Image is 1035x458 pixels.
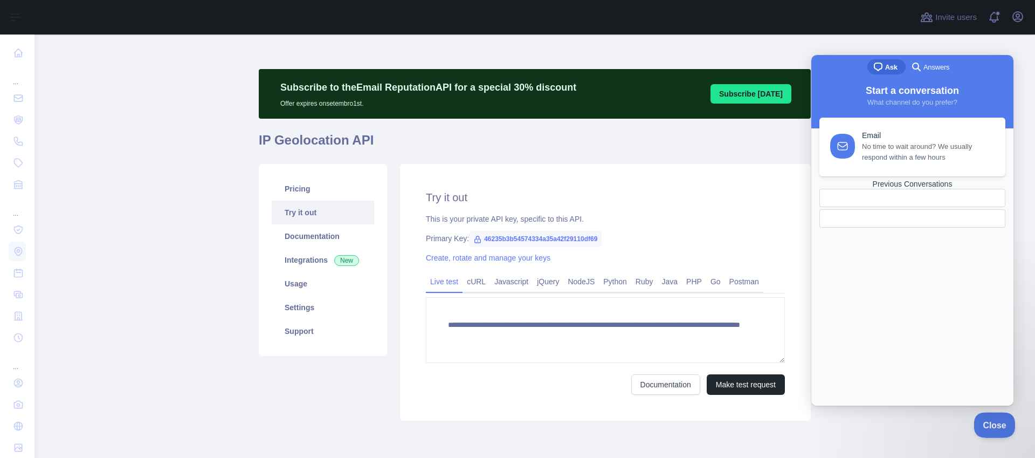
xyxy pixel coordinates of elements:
iframe: Help Scout Beacon - Live Chat, Contact Form, and Knowledge Base [811,55,1013,406]
a: Create, rotate and manage your keys [426,254,550,262]
p: Subscribe to the Email Reputation API for a special 30 % discount [280,80,576,95]
a: cURL [463,273,490,290]
a: Try it out [272,201,374,224]
a: Documentation [631,374,700,395]
h1: IP Geolocation API [259,132,811,158]
a: Pricing [272,177,374,201]
h2: Try it out [426,190,785,205]
a: Java [658,273,682,290]
a: Usage [272,272,374,296]
span: 46235b3b54574334a35a42f29110df69 [469,231,602,247]
a: NodeJS [563,273,599,290]
span: New [334,255,359,266]
div: Primary Key: [426,233,785,244]
a: Support [272,319,374,343]
a: jQuery [533,273,563,290]
a: Settings [272,296,374,319]
a: Integrations New [272,248,374,272]
a: Python [599,273,631,290]
a: Go [706,273,725,290]
button: Invite users [918,9,979,26]
div: ... [9,196,26,218]
button: Subscribe [DATE] [710,84,791,104]
a: Documentation [272,224,374,248]
a: Live test [426,273,463,290]
a: PHP [682,273,706,290]
span: Invite users [935,11,977,24]
iframe: Help Scout Beacon - Close [974,412,1016,438]
a: Postman [725,273,763,290]
p: Offer expires on setembro 1st. [280,95,576,108]
div: This is your private API key, specific to this API. [426,214,785,224]
div: ... [9,350,26,371]
a: Ruby [631,273,658,290]
div: ... [9,65,26,86]
button: Make test request [707,374,785,395]
a: Javascript [490,273,533,290]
